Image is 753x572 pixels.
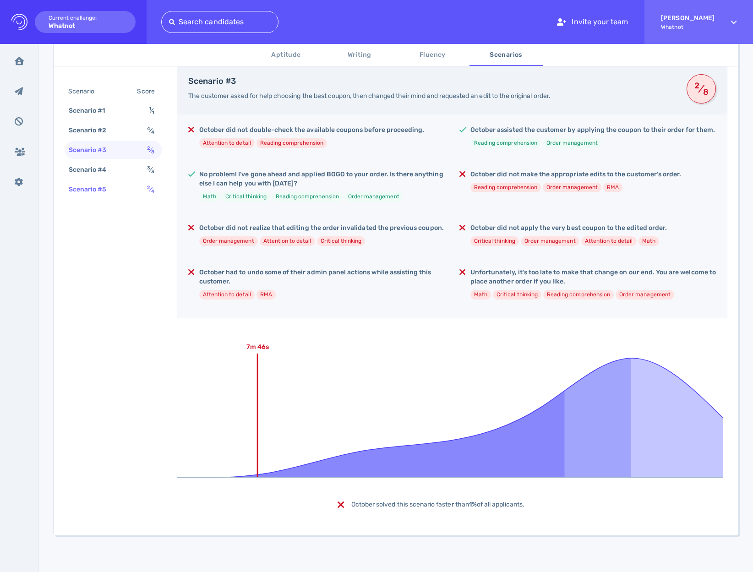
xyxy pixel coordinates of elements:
li: Order management [521,236,579,246]
h5: Unfortunately, it's too late to make that change on our end. You are welcome to place another ord... [470,268,716,286]
li: Reading comprehension [470,138,541,148]
span: ⁄ [149,107,154,114]
li: Math [470,290,491,300]
sup: 2 [147,145,150,151]
div: Score [135,85,160,98]
span: October solved this scenario faster than of all applicants. [351,501,524,508]
h4: Scenario #3 [188,76,676,87]
li: Attention to detail [260,236,315,246]
span: Aptitude [255,49,317,61]
h5: No problem! I've gone ahead and applied BOGO to your order. Is there anything else I can help you... [199,170,445,188]
li: Attention to detail [199,138,255,148]
sub: 1 [152,109,154,115]
div: Scenario [66,85,105,98]
div: Scenario #3 [67,143,118,157]
span: ⁄ [147,146,154,154]
li: Attention to detail [581,236,637,246]
li: Order management [199,236,258,246]
sub: 8 [151,149,154,155]
li: Critical thinking [222,192,270,202]
h5: October assisted the customer by applying the coupon to their order for them. [470,125,715,135]
li: Order management [543,138,601,148]
span: ⁄ [147,126,154,134]
li: Order management [543,183,601,192]
li: Critical thinking [317,236,366,246]
div: Scenario #4 [67,163,118,176]
sub: 8 [702,91,709,93]
li: RMA [603,183,622,192]
li: Attention to detail [199,290,255,300]
li: Order management [344,192,403,202]
sup: 2 [693,85,700,87]
b: 1% [469,501,477,508]
div: Scenario #2 [67,124,118,137]
sup: 4 [147,125,150,131]
sup: 3 [147,165,150,171]
span: Scenarios [475,49,537,61]
li: Order management [616,290,674,300]
span: ⁄ [693,81,709,97]
h5: October did not apply the very best coupon to the edited order. [470,223,667,233]
h5: October had to undo some of their admin panel actions while assisting this customer. [199,268,445,286]
div: Scenario #1 [67,104,116,117]
sup: 2 [147,185,150,191]
li: Reading comprehension [272,192,343,202]
sub: 3 [151,169,154,174]
li: Reading comprehension [470,183,541,192]
span: Whatnot [661,24,715,30]
h5: October did not make the appropriate edits to the customer's order. [470,170,681,179]
li: Critical thinking [470,236,519,246]
sub: 4 [151,129,154,135]
span: Fluency [402,49,464,61]
h5: October did not double-check the available coupons before proceeding. [199,125,424,135]
li: RMA [256,290,276,300]
li: Math [638,236,659,246]
sup: 1 [149,106,151,112]
strong: [PERSON_NAME] [661,14,715,22]
span: ⁄ [147,185,154,193]
text: 7m 46s [246,343,268,351]
span: ⁄ [147,166,154,174]
h5: October did not realize that editing the order invalidated the previous coupon. [199,223,444,233]
span: Writing [328,49,391,61]
li: Reading comprehension [256,138,327,148]
div: Scenario #5 [67,183,118,196]
span: The customer asked for help choosing the best coupon, then changed their mind and requested an ed... [188,92,551,100]
li: Math [199,192,220,202]
li: Reading comprehension [543,290,614,300]
sub: 4 [151,188,154,194]
li: Critical thinking [493,290,541,300]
